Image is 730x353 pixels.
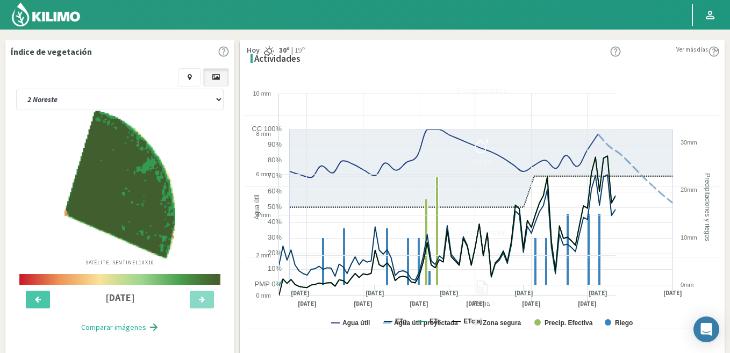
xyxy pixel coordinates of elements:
h4: [DATE] [68,292,172,303]
text: 6 mm [256,171,271,177]
img: scale [19,274,220,285]
text: [DATE] [578,300,597,308]
text: [DATE] [466,300,485,308]
button: Comparar imágenes [70,316,170,338]
text: [DATE] [410,300,428,308]
text: ETo [395,318,407,325]
span: 10X10 [139,259,155,266]
text: ETc [430,318,441,325]
text: [DATE] [354,300,373,308]
text: 8 mm [256,131,271,137]
img: aba62edc-c499-4d1d-922a-7b2e0550213c_-_sentinel_-_2025-09-03.png [65,111,175,258]
button: Precipitaciones [245,45,719,116]
text: 0 mm [256,292,271,299]
p: Índice de vegetación [11,45,92,58]
h4: Actividades [254,54,300,64]
text: ETc aj [463,318,482,325]
img: Kilimo [11,2,81,27]
text: [DATE] [522,300,541,308]
text: [DATE] [298,300,317,308]
text: 2 mm [256,252,271,258]
div: Open Intercom Messenger [693,316,719,342]
p: Satélite: Sentinel [85,258,155,266]
text: 4 mm [256,212,271,218]
div: Precipitaciones [248,87,716,94]
text: 10 mm [253,90,271,97]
